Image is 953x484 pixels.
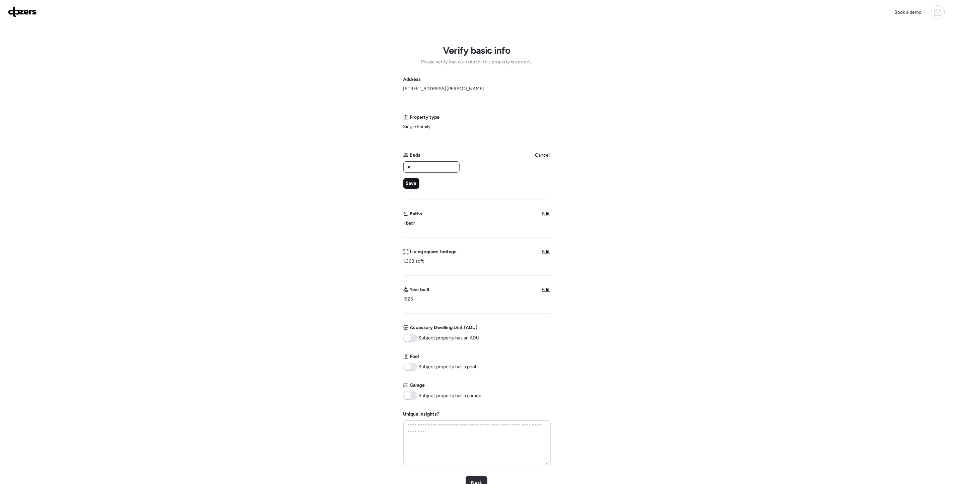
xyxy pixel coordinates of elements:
span: Living square footage [410,249,457,255]
span: 1,368 sqft [403,258,424,265]
span: Beds [410,152,421,159]
span: Property type [410,114,440,121]
span: 1 bath [403,220,416,227]
span: Garage [410,382,425,389]
span: Single Family [403,123,431,130]
span: Book a demo [894,9,922,15]
span: Accessory Dwelling Unit (ADU) [410,324,478,331]
h1: Verify basic info [443,45,510,56]
span: Edit [542,249,550,255]
span: Address [403,76,421,83]
span: Subject property has an ADU [419,335,480,341]
span: Edit [542,211,550,217]
span: Baths [410,211,422,217]
span: Pool [410,353,419,360]
span: Cancel [535,152,550,158]
label: Unique insights? [403,411,439,417]
span: Edit [542,287,550,292]
span: Year built [410,286,430,293]
img: Logo [8,6,37,17]
span: Please verify that our data for this property is correct. [421,59,532,65]
span: Save [406,180,417,187]
span: [STREET_ADDRESS][PERSON_NAME] [403,86,484,92]
span: Subject property has a garage [419,392,482,399]
span: 1923 [403,296,413,303]
span: Subject property has a pool [419,364,476,370]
